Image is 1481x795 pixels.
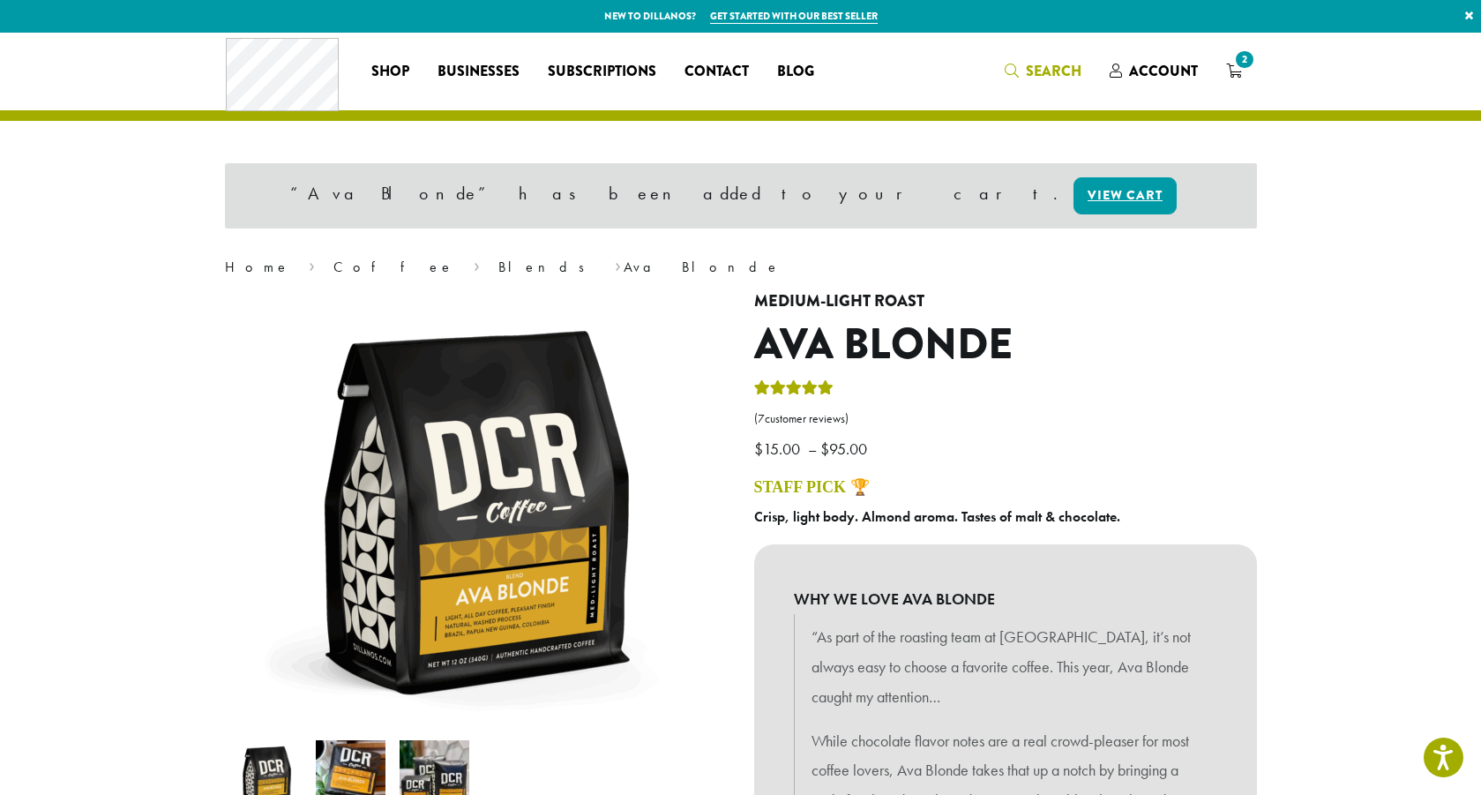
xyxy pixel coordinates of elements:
[1129,61,1198,81] span: Account
[754,378,834,404] div: Rated 5.00 out of 5
[615,251,621,278] span: ›
[777,61,814,83] span: Blog
[710,9,878,24] a: Get started with our best seller
[225,257,1257,278] nav: Breadcrumb
[754,410,1257,428] a: (7customer reviews)
[498,258,596,276] a: Blends
[225,258,290,276] a: Home
[754,439,804,459] bdi: 15.00
[808,439,817,459] span: –
[1232,48,1256,71] span: 2
[548,61,656,83] span: Subscriptions
[820,439,829,459] span: $
[754,478,870,496] a: STAFF PICK 🏆
[758,411,765,426] span: 7
[1073,177,1177,214] a: View cart
[371,61,409,83] span: Shop
[754,439,763,459] span: $
[438,61,520,83] span: Businesses
[754,319,1257,371] h1: Ava Blonde
[684,61,749,83] span: Contact
[794,584,1217,614] b: WHY WE LOVE AVA BLONDE
[225,163,1257,229] div: “Ava Blonde” has been added to your cart.
[820,439,871,459] bdi: 95.00
[812,622,1200,711] p: “As part of the roasting team at [GEOGRAPHIC_DATA], it’s not always easy to choose a favorite cof...
[309,251,315,278] span: ›
[474,251,480,278] span: ›
[1026,61,1081,81] span: Search
[333,258,454,276] a: Coffee
[357,57,423,86] a: Shop
[754,507,1120,526] b: Crisp, light body. Almond aroma. Tastes of malt & chocolate.
[991,56,1096,86] a: Search
[754,292,1257,311] h4: Medium-Light Roast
